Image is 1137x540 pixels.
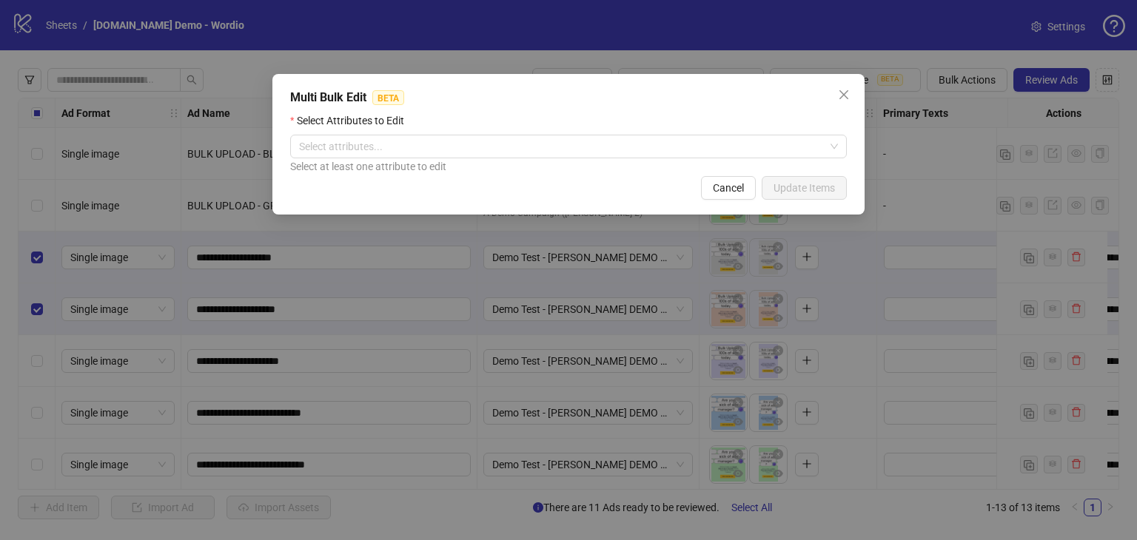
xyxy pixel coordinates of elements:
[762,176,847,200] button: Update Items
[290,112,414,129] label: Select Attributes to Edit
[372,90,404,105] span: BETA
[838,89,850,101] span: close
[290,89,847,107] div: Multi Bulk Edit
[832,83,856,107] button: Close
[713,182,744,194] span: Cancel
[290,158,847,175] div: Select at least one attribute to edit
[701,176,756,200] button: Cancel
